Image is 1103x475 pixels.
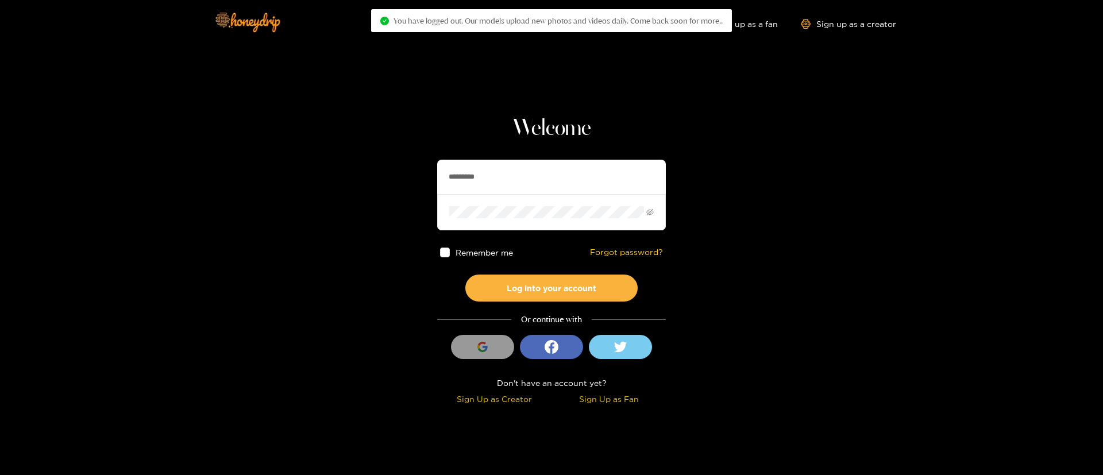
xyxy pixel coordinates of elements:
div: Don't have an account yet? [437,376,666,389]
div: Sign Up as Creator [440,392,549,406]
span: eye-invisible [646,208,654,216]
div: Or continue with [437,313,666,326]
span: Remember me [456,248,513,257]
span: You have logged out. Our models upload new photos and videos daily. Come back soon for more.. [394,16,723,25]
button: Log into your account [465,275,638,302]
div: Sign Up as Fan [554,392,663,406]
h1: Welcome [437,115,666,142]
a: Forgot password? [590,248,663,257]
a: Sign up as a creator [801,19,896,29]
span: check-circle [380,17,389,25]
a: Sign up as a fan [699,19,778,29]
